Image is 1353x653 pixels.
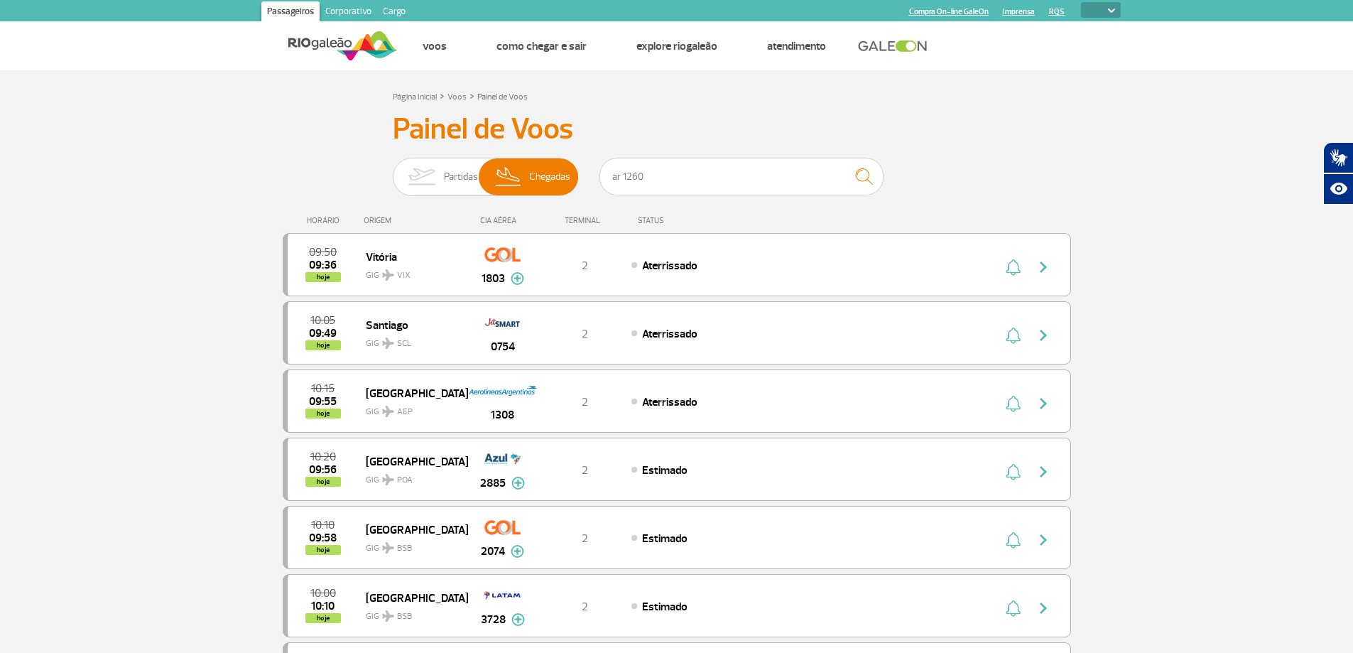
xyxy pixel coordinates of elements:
img: seta-direita-painel-voo.svg [1035,600,1052,617]
span: hoje [305,409,341,419]
span: 2025-10-01 09:36:33 [309,260,337,270]
img: destiny_airplane.svg [382,269,394,281]
div: STATUS [631,216,746,225]
span: GIG [366,398,457,419]
a: > [440,87,445,104]
span: 2 [582,259,588,273]
img: slider-desembarque [488,158,530,195]
span: hoje [305,272,341,282]
div: ORIGEM [364,216,467,225]
span: GIG [366,534,457,555]
span: POA [397,474,413,487]
span: 2025-10-01 10:10:00 [311,601,335,611]
img: destiny_airplane.svg [382,406,394,417]
img: seta-direita-painel-voo.svg [1035,327,1052,344]
img: destiny_airplane.svg [382,474,394,485]
img: mais-info-painel-voo.svg [511,545,524,558]
span: 0754 [491,338,515,355]
span: 2025-10-01 10:05:00 [310,315,335,325]
span: VIX [397,269,411,282]
div: Plugin de acessibilidade da Hand Talk. [1323,142,1353,205]
a: Página Inicial [393,92,437,102]
img: seta-direita-painel-voo.svg [1035,463,1052,480]
img: seta-direita-painel-voo.svg [1035,395,1052,412]
img: mais-info-painel-voo.svg [511,272,524,285]
span: GIG [366,261,457,282]
span: 2025-10-01 09:58:00 [309,533,337,543]
span: hoje [305,613,341,623]
img: sino-painel-voo.svg [1006,327,1021,344]
img: mais-info-painel-voo.svg [511,477,525,490]
span: 3728 [481,611,506,628]
a: Voos [423,39,447,53]
a: Como chegar e sair [496,39,587,53]
span: Estimado [642,600,688,614]
span: Estimado [642,531,688,546]
span: 1803 [482,270,505,287]
img: sino-painel-voo.svg [1006,463,1021,480]
span: 2025-10-01 10:15:00 [311,384,335,394]
a: Compra On-line GaleOn [909,7,989,16]
img: mais-info-painel-voo.svg [511,613,525,626]
a: Passageiros [261,1,320,24]
span: GIG [366,466,457,487]
span: 1308 [491,406,514,423]
span: hoje [305,545,341,555]
span: 2025-10-01 09:50:00 [309,247,337,257]
img: seta-direita-painel-voo.svg [1035,259,1052,276]
span: Aterrissado [642,395,697,409]
span: hoje [305,477,341,487]
span: 2025-10-01 09:55:00 [309,396,337,406]
img: sino-painel-voo.svg [1006,259,1021,276]
span: Partidas [444,158,478,195]
span: GIG [366,603,457,623]
span: [GEOGRAPHIC_DATA] [366,520,457,539]
span: Santiago [366,315,457,334]
span: 2 [582,531,588,546]
a: Voos [447,92,467,102]
span: 2025-10-01 10:10:00 [311,520,335,530]
span: GIG [366,330,457,350]
a: Cargo [377,1,411,24]
span: hoje [305,340,341,350]
img: sino-painel-voo.svg [1006,395,1021,412]
span: Estimado [642,463,688,477]
img: slider-embarque [399,158,444,195]
img: seta-direita-painel-voo.svg [1035,531,1052,549]
h3: Painel de Voos [393,112,961,147]
a: Explore RIOgaleão [636,39,717,53]
span: [GEOGRAPHIC_DATA] [366,452,457,470]
img: sino-painel-voo.svg [1006,600,1021,617]
div: HORÁRIO [287,216,364,225]
span: SCL [397,338,411,350]
span: 2 [582,600,588,614]
img: sino-painel-voo.svg [1006,531,1021,549]
span: BSB [397,610,412,623]
a: RQS [1049,7,1065,16]
span: [GEOGRAPHIC_DATA] [366,384,457,402]
a: Corporativo [320,1,377,24]
img: destiny_airplane.svg [382,542,394,554]
button: Abrir recursos assistivos. [1323,173,1353,205]
span: 2025-10-01 10:00:00 [310,588,336,598]
span: 2 [582,395,588,409]
div: TERMINAL [538,216,631,225]
a: > [469,87,474,104]
span: BSB [397,542,412,555]
span: Aterrissado [642,327,697,341]
span: Chegadas [529,158,570,195]
a: Painel de Voos [477,92,528,102]
span: 2885 [480,475,506,492]
span: Vitória [366,247,457,266]
span: 2025-10-01 09:49:19 [309,328,337,338]
input: Voo, cidade ou cia aérea [599,158,884,195]
span: AEP [397,406,413,419]
img: destiny_airplane.svg [382,338,394,349]
div: CIA AÉREA [467,216,538,225]
span: Aterrissado [642,259,697,273]
span: 2025-10-01 10:20:00 [310,452,336,462]
button: Abrir tradutor de língua de sinais. [1323,142,1353,173]
a: Atendimento [767,39,826,53]
span: 2025-10-01 09:56:00 [309,465,337,475]
span: 2074 [481,543,505,560]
